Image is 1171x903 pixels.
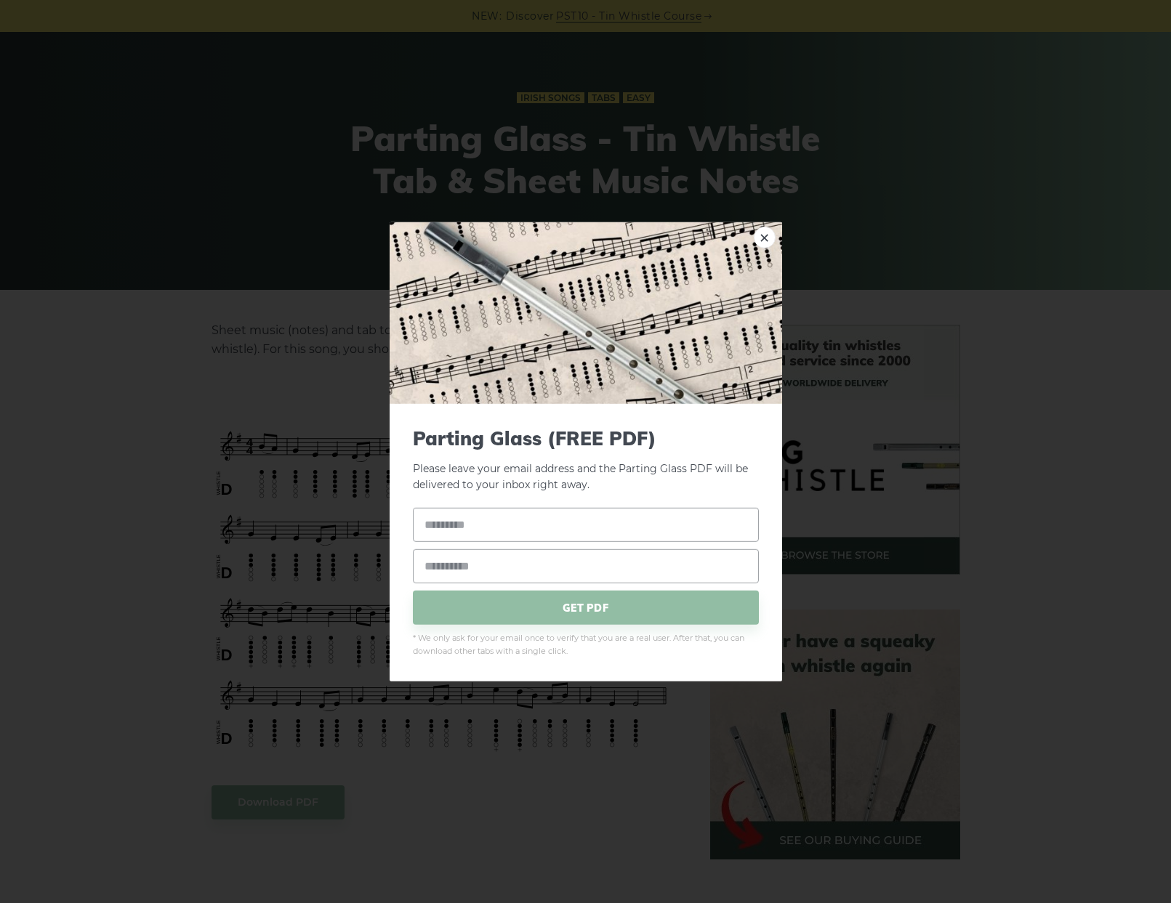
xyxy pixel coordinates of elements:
[413,632,759,658] span: * We only ask for your email once to verify that you are a real user. After that, you can downloa...
[754,226,776,248] a: ×
[390,222,782,403] img: Tin Whistle Tab Preview
[413,591,759,625] span: GET PDF
[413,426,759,493] p: Please leave your email address and the Parting Glass PDF will be delivered to your inbox right a...
[413,426,759,449] span: Parting Glass (FREE PDF)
